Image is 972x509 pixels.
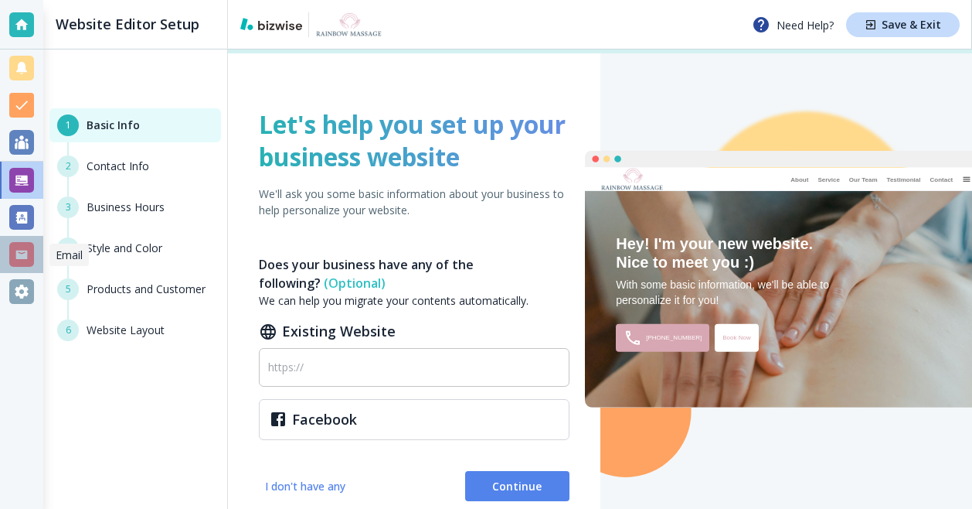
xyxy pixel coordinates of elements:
[616,323,709,351] div: [PHONE_NUMBER]
[616,234,956,272] div: Hey! I'm your new website. Nice to meet you :)
[315,12,382,37] img: Rainbow Massage LLC
[259,471,352,502] button: I don't have any
[259,108,569,173] h1: Let's help you set up your business website
[259,186,569,218] p: We'll ask you some basic information about your business to help personalize your website.
[715,323,758,351] div: Book Now
[465,471,569,502] button: Continue
[925,176,957,183] div: Contact
[259,292,569,309] p: We can help you migrate your contents automatically.
[269,409,550,430] div: Facebook
[846,12,960,37] button: Save & Exit
[259,255,569,292] h6: Does your business have any of the following?
[265,479,345,494] span: I don't have any
[813,176,844,183] div: Service
[882,176,926,183] div: Testimonial
[66,118,71,132] span: 1
[786,176,813,183] div: About
[268,360,560,374] input: https://
[478,479,557,494] span: Continue
[56,14,199,35] h2: Website Editor Setup
[56,247,83,263] p: Email
[259,321,569,342] h2: Existing Website
[324,275,386,292] span: (Optional)
[600,168,664,191] img: Rainbow Massage LLC
[87,117,140,134] h6: Basic Info
[882,19,941,30] h4: Save & Exit
[752,15,834,34] p: Need Help?
[49,108,221,142] button: 1Basic Info
[240,18,302,30] img: bizwise
[616,278,956,308] div: With some basic information, we'll be able to personalize it for you!
[845,176,882,183] div: Our Team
